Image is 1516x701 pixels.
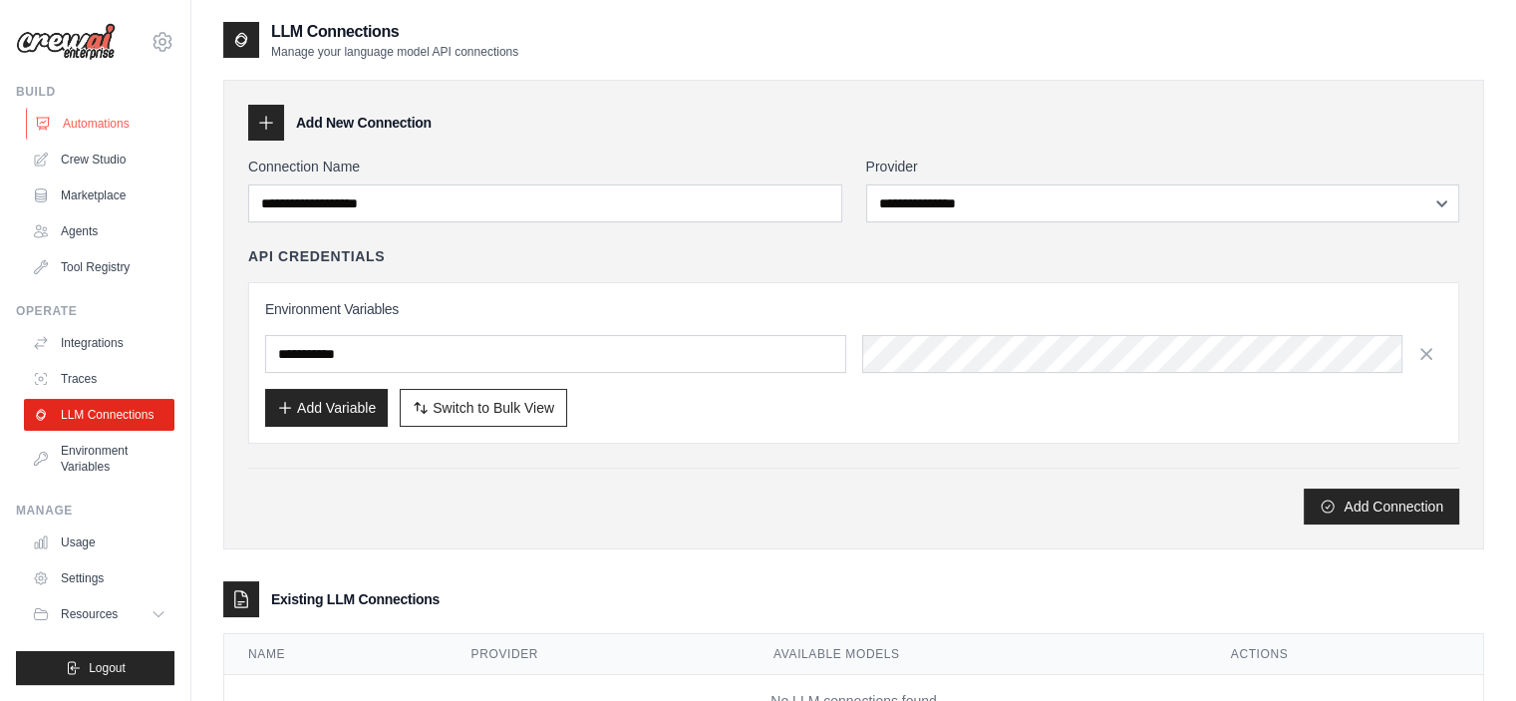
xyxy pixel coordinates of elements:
[24,327,174,359] a: Integrations
[1207,634,1483,675] th: Actions
[1304,489,1459,525] button: Add Connection
[24,435,174,483] a: Environment Variables
[750,634,1207,675] th: Available Models
[224,634,448,675] th: Name
[448,634,750,675] th: Provider
[24,399,174,431] a: LLM Connections
[400,389,567,427] button: Switch to Bulk View
[16,503,174,519] div: Manage
[271,20,518,44] h2: LLM Connections
[24,363,174,395] a: Traces
[24,251,174,283] a: Tool Registry
[24,215,174,247] a: Agents
[271,44,518,60] p: Manage your language model API connections
[271,589,440,609] h3: Existing LLM Connections
[265,299,1442,319] h3: Environment Variables
[866,157,1460,176] label: Provider
[16,651,174,685] button: Logout
[24,179,174,211] a: Marketplace
[24,562,174,594] a: Settings
[24,526,174,558] a: Usage
[61,606,118,622] span: Resources
[16,84,174,100] div: Build
[248,157,842,176] label: Connection Name
[433,398,554,418] span: Switch to Bulk View
[16,303,174,319] div: Operate
[24,144,174,175] a: Crew Studio
[296,113,432,133] h3: Add New Connection
[16,23,116,61] img: Logo
[248,246,385,266] h4: API Credentials
[26,108,176,140] a: Automations
[89,660,126,676] span: Logout
[265,389,388,427] button: Add Variable
[24,598,174,630] button: Resources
